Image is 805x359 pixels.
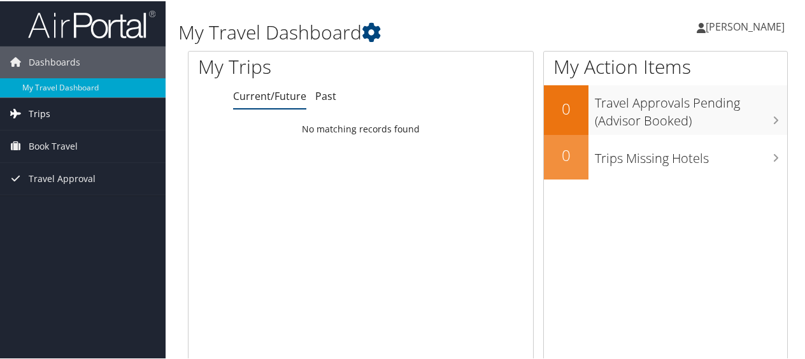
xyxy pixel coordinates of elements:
span: Book Travel [29,129,78,161]
span: Travel Approval [29,162,96,194]
a: 0Trips Missing Hotels [544,134,787,178]
img: airportal-logo.png [28,8,155,38]
h3: Trips Missing Hotels [595,142,787,166]
span: [PERSON_NAME] [706,18,785,32]
a: [PERSON_NAME] [697,6,797,45]
span: Trips [29,97,50,129]
h2: 0 [544,143,588,165]
a: Past [315,88,336,102]
a: Current/Future [233,88,306,102]
h1: My Travel Dashboard [178,18,591,45]
h1: My Action Items [544,52,787,79]
td: No matching records found [189,116,533,139]
span: Dashboards [29,45,80,77]
h1: My Trips [198,52,380,79]
h2: 0 [544,97,588,118]
h3: Travel Approvals Pending (Advisor Booked) [595,87,787,129]
a: 0Travel Approvals Pending (Advisor Booked) [544,84,787,133]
